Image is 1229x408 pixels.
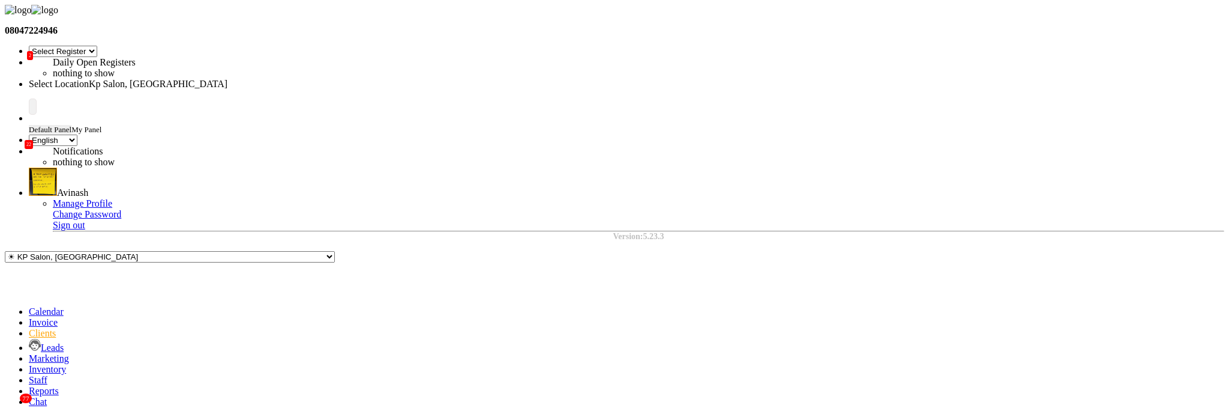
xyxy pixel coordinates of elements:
[20,394,32,403] span: 77
[29,386,59,396] a: Reports
[29,125,71,134] span: Default Panel
[5,5,31,16] img: logo
[27,51,33,60] span: 2
[53,220,85,230] a: Sign out
[57,187,88,198] span: Avinash
[29,364,66,374] a: Inventory
[31,5,58,16] img: logo
[53,68,353,79] li: nothing to show
[71,125,101,134] span: My Panel
[29,328,56,338] a: Clients
[29,397,47,407] span: Chat
[53,157,353,168] li: nothing to show
[25,140,33,149] span: 22
[5,25,58,35] b: 08047224946
[29,375,47,385] a: Staff
[41,343,64,353] span: Leads
[29,343,64,353] a: Leads
[29,397,47,407] a: 77Chat
[53,57,353,68] div: Daily Open Registers
[53,198,112,209] a: Manage Profile
[53,146,353,157] div: Notifications
[29,168,57,196] img: Avinash
[53,209,121,219] a: Change Password
[29,353,69,364] a: Marketing
[53,232,1224,242] div: Version:5.23.3
[29,306,64,317] a: Calendar
[29,317,58,327] a: Invoice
